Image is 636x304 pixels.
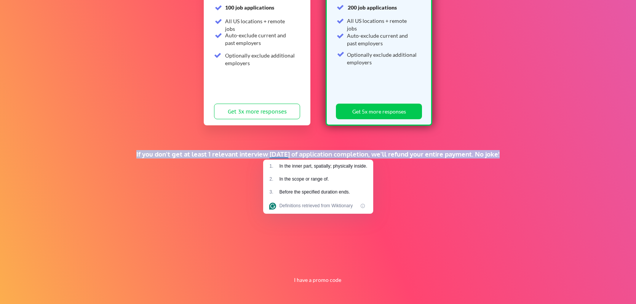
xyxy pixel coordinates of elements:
[347,32,417,47] div: Auto-exclude current and past employers
[214,104,300,119] button: Get 3x more responses
[225,4,274,11] strong: 100 job applications
[290,275,346,285] button: I have a promo code
[225,52,296,67] div: Optionally exclude additional employers
[347,17,417,32] div: All US locations + remote jobs
[225,18,296,32] div: All US locations + remote jobs
[132,150,504,158] div: If you don't get at least 1 relevant interview [DATE] of application completion, we'll refund you...
[336,104,422,119] button: Get 5x more responses
[347,51,417,66] div: Optionally exclude additional employers
[348,4,397,11] strong: 200 job applications
[225,32,296,46] div: Auto-exclude current and past employers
